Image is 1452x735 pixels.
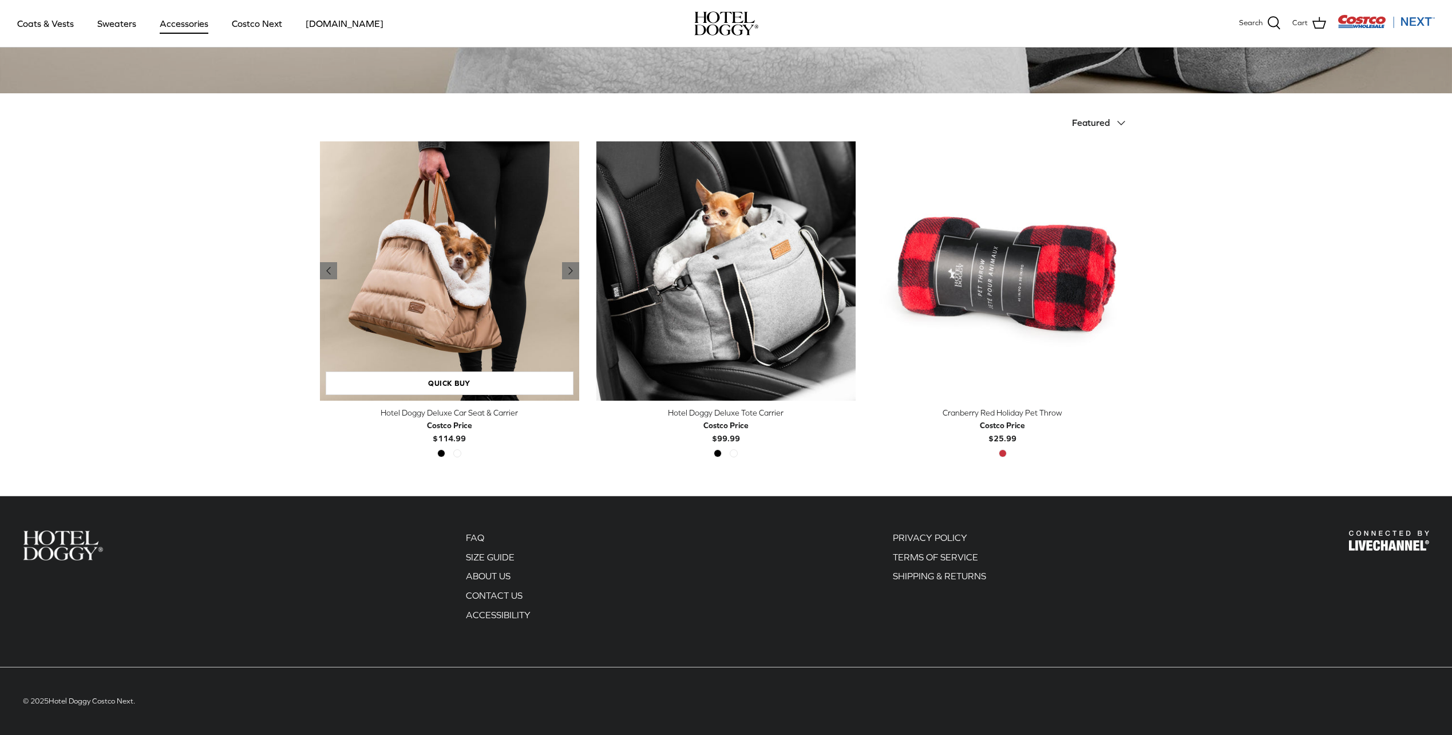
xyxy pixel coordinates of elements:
a: Hotel Doggy Deluxe Tote Carrier Costco Price$99.99 [596,406,856,445]
a: ABOUT US [466,571,511,581]
a: Search [1239,16,1281,31]
div: Costco Price [703,419,749,432]
b: $99.99 [703,419,749,442]
div: Costco Price [980,419,1025,432]
a: hoteldoggy.com hoteldoggycom [694,11,758,35]
img: Costco Next [1338,14,1435,29]
a: Previous [562,262,579,279]
a: TERMS OF SERVICE [893,552,978,562]
div: Cranberry Red Holiday Pet Throw [873,406,1132,419]
b: $114.99 [427,419,472,442]
a: [DOMAIN_NAME] [295,4,394,43]
a: Hotel Doggy Costco Next [49,697,133,705]
a: Accessories [149,4,219,43]
button: Featured [1072,110,1133,136]
span: Featured [1072,117,1110,128]
div: Costco Price [427,419,472,432]
img: Hotel Doggy Costco Next [1349,531,1429,551]
a: SHIPPING & RETURNS [893,571,986,581]
b: $25.99 [980,419,1025,442]
span: © 2025 . [23,697,135,705]
a: Coats & Vests [7,4,84,43]
a: ACCESSIBILITY [466,610,531,620]
a: FAQ [466,532,484,543]
a: Hotel Doggy Deluxe Car Seat & Carrier Costco Price$114.99 [320,406,579,445]
span: Search [1239,17,1263,29]
a: SIZE GUIDE [466,552,515,562]
a: Cart [1292,16,1326,31]
a: Previous [320,262,337,279]
div: Secondary navigation [881,531,998,627]
a: Quick buy [326,372,573,395]
div: Hotel Doggy Deluxe Car Seat & Carrier [320,406,579,419]
a: CONTACT US [466,590,523,600]
a: Cranberry Red Holiday Pet Throw Costco Price$25.99 [873,406,1132,445]
a: Sweaters [87,4,147,43]
div: Hotel Doggy Deluxe Tote Carrier [596,406,856,419]
a: Hotel Doggy Deluxe Car Seat & Carrier [320,141,579,401]
span: Cart [1292,17,1308,29]
a: Hotel Doggy Deluxe Tote Carrier [596,141,856,401]
a: Costco Next [221,4,292,43]
div: Secondary navigation [454,531,542,627]
img: hoteldoggycom [694,11,758,35]
img: Hotel Doggy Costco Next [23,531,103,560]
a: PRIVACY POLICY [893,532,967,543]
a: Visit Costco Next [1338,22,1435,30]
a: Cranberry Red Holiday Pet Throw [873,141,1132,401]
